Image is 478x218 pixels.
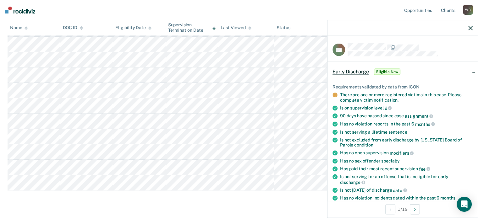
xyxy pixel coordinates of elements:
div: Is not [DATE] of discharge [340,187,473,193]
span: 2 [385,105,392,110]
div: Open Intercom Messenger [457,197,472,212]
span: discharge [340,180,365,185]
img: Recidiviz [5,7,35,13]
button: Previous Opportunity [385,204,395,214]
span: Early Discharge [332,69,369,75]
div: Is not serving a lifetime [340,129,473,135]
span: assignment [405,114,433,119]
span: date [393,188,407,193]
div: Has no violation reports in the past 6 [340,121,473,127]
span: Eligible Now [374,69,401,75]
div: Supervision Termination Date [168,22,216,33]
span: specialty [381,158,400,163]
div: Status [277,25,290,30]
div: Is not serving for an offense that is ineligible for early [340,174,473,185]
span: months [440,195,455,200]
div: Has no open supervision [340,150,473,156]
span: sentence [388,129,407,134]
div: Has no sex offender [340,158,473,163]
div: Last Viewed [221,25,251,30]
div: Has paid their most recent supervision [340,166,473,172]
div: There are one or more registered victims in this case. Please complete victim notification. [340,92,473,103]
div: Is on supervision level [340,105,473,111]
div: Early DischargeEligible Now [327,62,478,82]
span: condition [354,142,373,147]
div: 90 days have passed since case [340,113,473,119]
span: fee [419,166,430,171]
div: Name [10,25,28,30]
div: DOC ID [63,25,83,30]
div: Eligibility Date [115,25,151,30]
button: Next Opportunity [410,204,420,214]
div: Requirements validated by data from ICON [332,84,473,90]
span: months [415,121,435,126]
div: 1 / 19 [327,201,478,217]
div: Has no violation incidents dated within the past 6 [340,195,473,201]
div: Is not excluded from early discharge by [US_STATE] Board of Parole [340,137,473,148]
span: modifiers [390,151,414,156]
div: W B [463,5,473,15]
